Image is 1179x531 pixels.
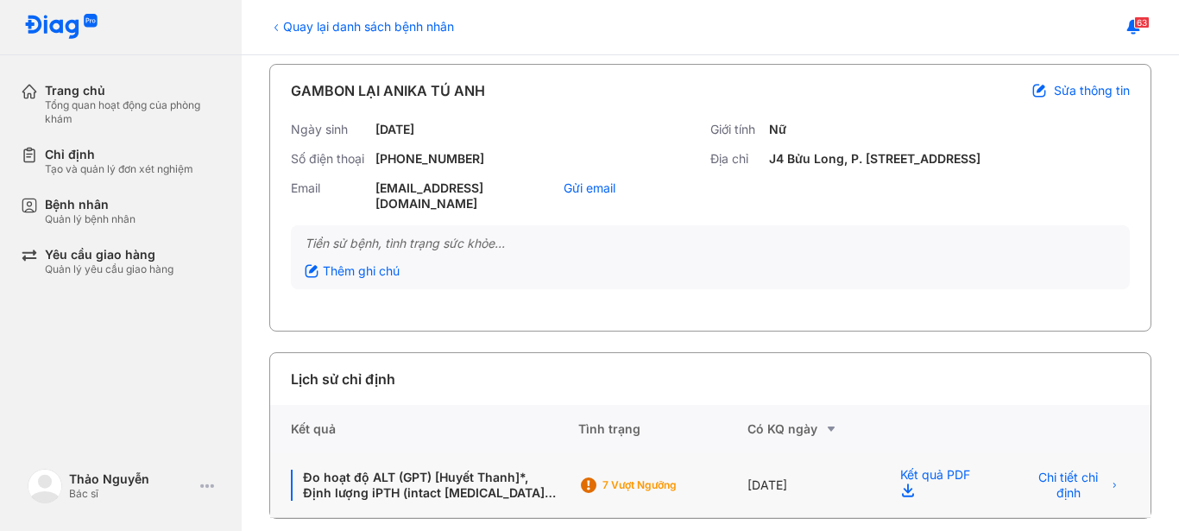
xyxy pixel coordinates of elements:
div: Tạo và quản lý đơn xét nghiệm [45,162,193,176]
div: Có KQ ngày [747,419,880,439]
div: Quay lại danh sách bệnh nhân [269,17,454,35]
img: logo [28,469,62,503]
div: Bệnh nhân [45,197,136,212]
div: [PHONE_NUMBER] [375,151,484,167]
div: 7 Vượt ngưỡng [602,478,741,492]
img: logo [24,14,98,41]
div: Giới tính [710,122,762,137]
div: Quản lý yêu cầu giao hàng [45,262,173,276]
div: Thảo Nguyễn [69,471,193,487]
div: J4 Bửu Long, P. [STREET_ADDRESS] [769,151,980,167]
div: Chỉ định [45,147,193,162]
div: Địa chỉ [710,151,762,167]
div: Yêu cầu giao hàng [45,247,173,262]
div: Thêm ghi chú [305,263,400,279]
div: Số điện thoại [291,151,369,167]
div: Ngày sinh [291,122,369,137]
div: Quản lý bệnh nhân [45,212,136,226]
div: Tình trạng [578,405,747,453]
div: [DATE] [375,122,414,137]
div: Đo hoạt độ ALT (GPT) [Huyết Thanh]*, Định lượng iPTH (intact [MEDICAL_DATA]) [Huyết Thanh], Định ... [291,470,558,501]
div: GAMBON LẠI ANIKA TÚ ANH [291,80,485,101]
div: Bác sĩ [69,487,193,501]
div: Kết quả [270,405,578,453]
div: Trang chủ [45,83,221,98]
div: Tiền sử bệnh, tình trạng sức khỏe... [305,236,1116,251]
button: Chi tiết chỉ định [1020,471,1130,499]
div: [DATE] [747,453,880,518]
div: Kết quả PDF [880,453,999,518]
div: Lịch sử chỉ định [291,369,395,389]
span: Sửa thông tin [1054,83,1130,98]
a: Gửi email [564,180,615,195]
div: [EMAIL_ADDRESS][DOMAIN_NAME] [375,180,557,212]
div: Tổng quan hoạt động của phòng khám [45,98,221,126]
div: Email [291,180,369,212]
span: 63 [1134,16,1150,28]
span: Chi tiết chỉ định [1031,470,1107,501]
div: Nữ [769,122,786,137]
